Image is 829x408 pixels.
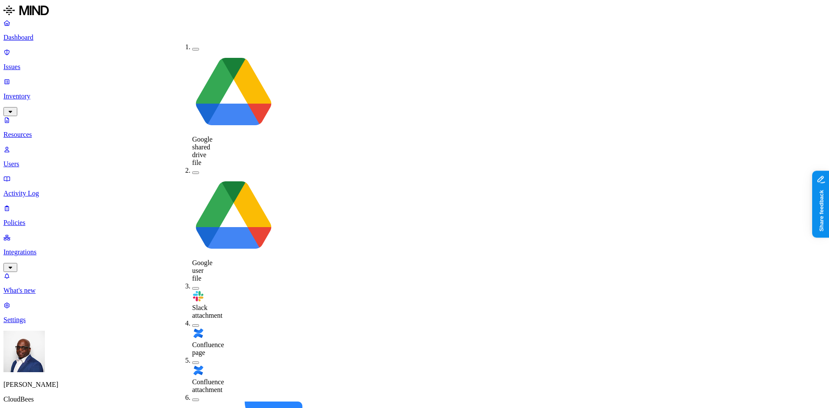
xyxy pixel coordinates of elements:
p: What's new [3,287,826,294]
p: Issues [3,63,826,71]
img: google-drive.svg [192,174,275,257]
a: Policies [3,204,826,227]
p: Dashboard [3,34,826,41]
img: MIND [3,3,49,17]
img: Gregory Thomas [3,331,45,372]
p: Users [3,160,826,168]
span: Confluence page [192,341,224,356]
a: What's new [3,272,826,294]
p: Integrations [3,248,826,256]
p: Settings [3,316,826,324]
span: Confluence attachment [192,378,224,393]
img: google-drive.svg [192,51,275,134]
a: Integrations [3,234,826,271]
p: Inventory [3,92,826,100]
a: Settings [3,301,826,324]
a: Resources [3,116,826,139]
a: Activity Log [3,175,826,197]
a: MIND [3,3,826,19]
img: confluence.svg [192,327,204,339]
p: CloudBees [3,395,826,403]
p: Activity Log [3,190,826,197]
p: Resources [3,131,826,139]
img: confluence.svg [192,364,204,376]
p: Policies [3,219,826,227]
img: slack.svg [192,290,204,302]
span: Slack attachment [192,304,222,319]
a: Users [3,145,826,168]
a: Issues [3,48,826,71]
span: Google user file [192,259,212,282]
a: Inventory [3,78,826,115]
span: Google shared drive file [192,136,212,166]
a: Dashboard [3,19,826,41]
